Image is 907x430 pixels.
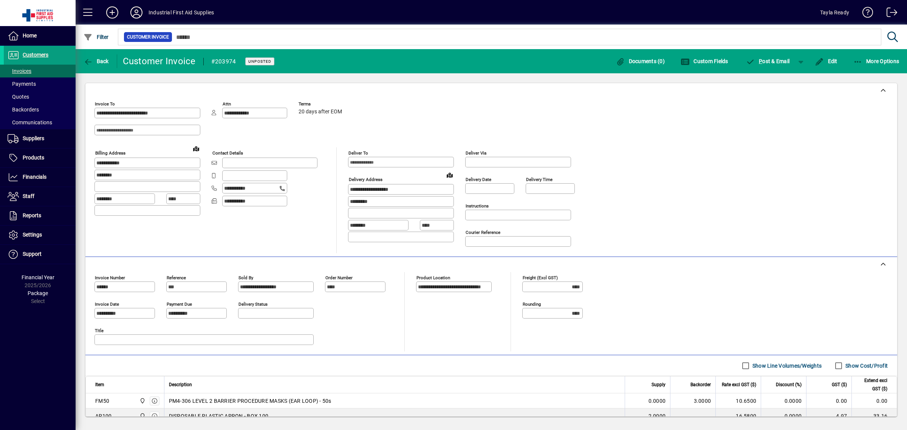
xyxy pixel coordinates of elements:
[4,226,76,244] a: Settings
[444,169,456,181] a: View on map
[23,52,48,58] span: Customers
[526,177,553,182] mat-label: Delivery time
[95,275,125,280] mat-label: Invoice number
[169,397,331,405] span: PM4-306 LEVEL 2 BARRIER PROCEDURE MASKS (EAR LOOP) - 50s
[95,328,104,333] mat-label: Title
[95,381,104,389] span: Item
[466,150,486,156] mat-label: Deliver via
[23,155,44,161] span: Products
[832,381,847,389] span: GST ($)
[23,193,34,199] span: Staff
[466,230,500,235] mat-label: Courier Reference
[23,251,42,257] span: Support
[416,275,450,280] mat-label: Product location
[211,56,236,68] div: #203974
[844,362,888,370] label: Show Cost/Profit
[4,168,76,187] a: Financials
[127,33,169,41] span: Customer Invoice
[616,58,665,64] span: Documents (0)
[95,397,109,405] div: FM50
[8,119,52,125] span: Communications
[4,245,76,264] a: Support
[167,275,186,280] mat-label: Reference
[123,55,196,67] div: Customer Invoice
[4,77,76,90] a: Payments
[8,107,39,113] span: Backorders
[248,59,271,64] span: Unposted
[23,135,44,141] span: Suppliers
[22,274,54,280] span: Financial Year
[681,58,728,64] span: Custom Fields
[84,34,109,40] span: Filter
[853,58,899,64] span: More Options
[523,275,558,280] mat-label: Freight (excl GST)
[815,58,837,64] span: Edit
[8,94,29,100] span: Quotes
[776,381,802,389] span: Discount (%)
[4,103,76,116] a: Backorders
[223,101,231,107] mat-label: Attn
[851,54,901,68] button: More Options
[23,32,37,39] span: Home
[813,54,839,68] button: Edit
[4,187,76,206] a: Staff
[759,58,762,64] span: P
[95,101,115,107] mat-label: Invoice To
[82,30,111,44] button: Filter
[856,376,887,393] span: Extend excl GST ($)
[806,408,851,424] td: 4.97
[4,26,76,45] a: Home
[169,381,192,389] span: Description
[84,58,109,64] span: Back
[95,302,119,307] mat-label: Invoice date
[652,381,666,389] span: Supply
[28,290,48,296] span: Package
[299,109,342,115] span: 20 days after EOM
[761,408,806,424] td: 0.0000
[169,412,269,420] span: DISPOSABLE PLASTIC APRON - BOX 100
[100,6,124,19] button: Add
[820,6,849,19] div: Tayla Ready
[466,177,491,182] mat-label: Delivery date
[23,174,46,180] span: Financials
[690,381,711,389] span: Backorder
[851,408,897,424] td: 33.16
[649,412,666,420] span: 2.0000
[4,65,76,77] a: Invoices
[348,150,368,156] mat-label: Deliver To
[523,302,541,307] mat-label: Rounding
[806,393,851,408] td: 0.00
[238,302,268,307] mat-label: Delivery status
[76,54,117,68] app-page-header-button: Back
[720,412,756,420] div: 16.5800
[124,6,149,19] button: Profile
[149,6,214,19] div: Industrial First Aid Supplies
[82,54,111,68] button: Back
[466,203,489,209] mat-label: Instructions
[722,381,756,389] span: Rate excl GST ($)
[742,54,794,68] button: Post & Email
[751,362,822,370] label: Show Line Volumes/Weights
[4,206,76,225] a: Reports
[8,81,36,87] span: Payments
[720,397,756,405] div: 10.6500
[761,393,806,408] td: 0.0000
[167,302,192,307] mat-label: Payment due
[95,412,111,420] div: AP100
[4,148,76,167] a: Products
[190,142,202,155] a: View on map
[851,393,897,408] td: 0.00
[8,68,31,74] span: Invoices
[238,275,253,280] mat-label: Sold by
[4,90,76,103] a: Quotes
[299,102,344,107] span: Terms
[746,58,790,64] span: ost & Email
[679,54,730,68] button: Custom Fields
[138,412,146,420] span: INDUSTRIAL FIRST AID SUPPLIES LTD
[4,116,76,129] a: Communications
[23,232,42,238] span: Settings
[881,2,898,26] a: Logout
[138,397,146,405] span: INDUSTRIAL FIRST AID SUPPLIES LTD
[325,275,353,280] mat-label: Order number
[23,212,41,218] span: Reports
